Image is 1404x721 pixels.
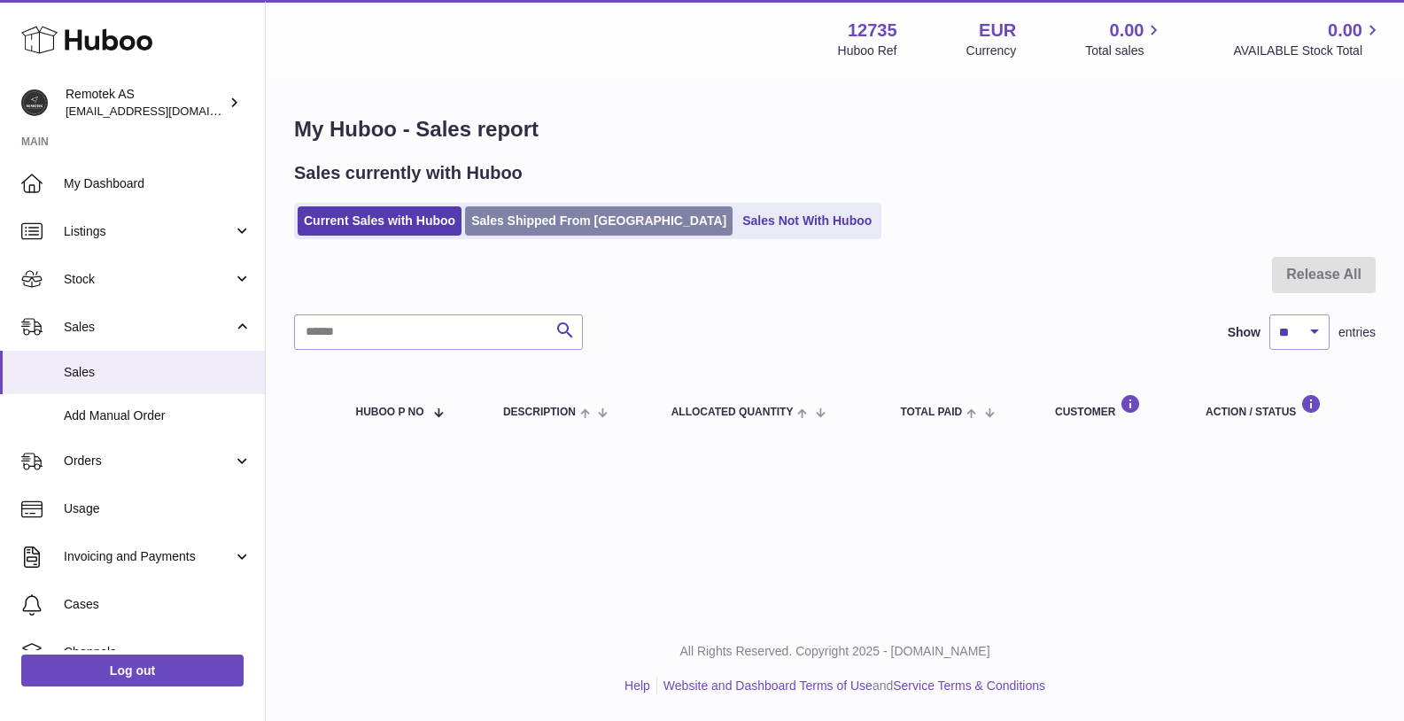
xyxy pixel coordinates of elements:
span: 0.00 [1110,19,1144,43]
div: Remotek AS [66,86,225,120]
a: 0.00 Total sales [1085,19,1164,59]
span: Channels [64,644,252,661]
strong: 12735 [848,19,897,43]
span: ALLOCATED Quantity [671,407,794,418]
div: Huboo Ref [838,43,897,59]
span: Usage [64,500,252,517]
span: Description [503,407,576,418]
a: Service Terms & Conditions [893,678,1045,693]
a: Help [624,678,650,693]
span: entries [1338,324,1376,341]
a: Website and Dashboard Terms of Use [663,678,873,693]
span: Cases [64,596,252,613]
strong: EUR [979,19,1016,43]
div: Customer [1055,394,1170,418]
h2: Sales currently with Huboo [294,161,523,185]
span: Total sales [1085,43,1164,59]
a: Sales Not With Huboo [736,206,878,236]
span: 0.00 [1328,19,1362,43]
span: Invoicing and Payments [64,548,233,565]
span: Stock [64,271,233,288]
label: Show [1228,324,1260,341]
div: Currency [966,43,1017,59]
span: Huboo P no [355,407,423,418]
span: Total paid [900,407,962,418]
img: dag@remotek.no [21,89,48,116]
span: Sales [64,319,233,336]
h1: My Huboo - Sales report [294,115,1376,143]
span: AVAILABLE Stock Total [1233,43,1383,59]
a: Log out [21,655,244,686]
a: Sales Shipped From [GEOGRAPHIC_DATA] [465,206,733,236]
p: All Rights Reserved. Copyright 2025 - [DOMAIN_NAME] [280,643,1390,660]
a: 0.00 AVAILABLE Stock Total [1233,19,1383,59]
a: Current Sales with Huboo [298,206,462,236]
span: Sales [64,364,252,381]
li: and [657,678,1045,694]
span: [EMAIL_ADDRESS][DOMAIN_NAME] [66,104,260,118]
span: My Dashboard [64,175,252,192]
span: Listings [64,223,233,240]
span: Add Manual Order [64,407,252,424]
div: Action / Status [1206,394,1358,418]
span: Orders [64,453,233,469]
